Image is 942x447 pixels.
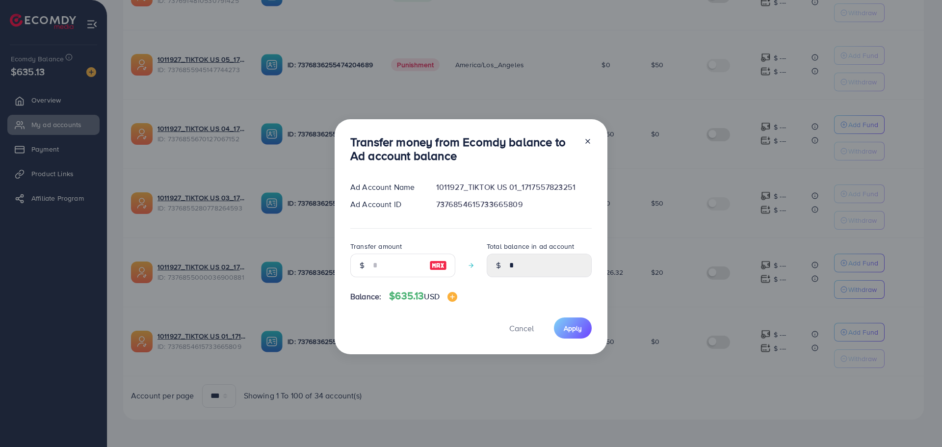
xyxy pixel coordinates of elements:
h4: $635.13 [389,290,457,302]
button: Apply [554,317,592,339]
label: Total balance in ad account [487,241,574,251]
img: image [429,260,447,271]
span: Apply [564,323,582,333]
span: USD [424,291,439,302]
h3: Transfer money from Ecomdy balance to Ad account balance [350,135,576,163]
span: Balance: [350,291,381,302]
iframe: Chat [900,403,935,440]
img: image [447,292,457,302]
div: Ad Account ID [342,199,428,210]
button: Cancel [497,317,546,339]
div: Ad Account Name [342,182,428,193]
div: 7376854615733665809 [428,199,600,210]
div: 1011927_TIKTOK US 01_1717557823251 [428,182,600,193]
label: Transfer amount [350,241,402,251]
span: Cancel [509,323,534,334]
